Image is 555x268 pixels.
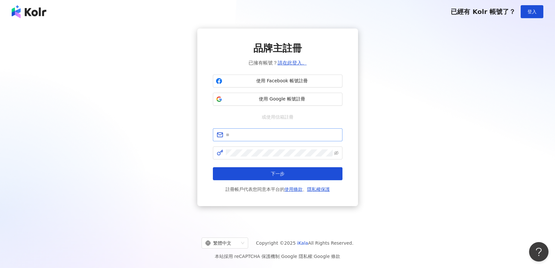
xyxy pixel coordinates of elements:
[249,59,307,67] span: 已擁有帳號？
[334,151,339,155] span: eye-invisible
[225,185,330,193] span: 註冊帳戶代表您同意本平台的 、
[314,254,340,259] a: Google 條款
[213,93,342,106] button: 使用 Google 帳號註冊
[521,5,543,18] button: 登入
[256,239,353,247] span: Copyright © 2025 All Rights Reserved.
[307,187,330,192] a: 隱私權保護
[215,252,340,260] span: 本站採用 reCAPTCHA 保護機制
[257,113,298,121] span: 或使用信箱註冊
[213,167,342,180] button: 下一步
[205,238,238,248] div: 繁體中文
[527,9,537,14] span: 登入
[284,187,303,192] a: 使用條款
[280,254,281,259] span: |
[281,254,312,259] a: Google 隱私權
[225,96,340,102] span: 使用 Google 帳號註冊
[271,171,284,176] span: 下一步
[253,41,302,55] span: 品牌主註冊
[213,75,342,87] button: 使用 Facebook 帳號註冊
[297,240,308,246] a: iKala
[278,60,307,66] a: 請在此登入。
[225,78,340,84] span: 使用 Facebook 帳號註冊
[12,5,46,18] img: logo
[451,8,515,16] span: 已經有 Kolr 帳號了？
[529,242,549,262] iframe: Help Scout Beacon - Open
[312,254,314,259] span: |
